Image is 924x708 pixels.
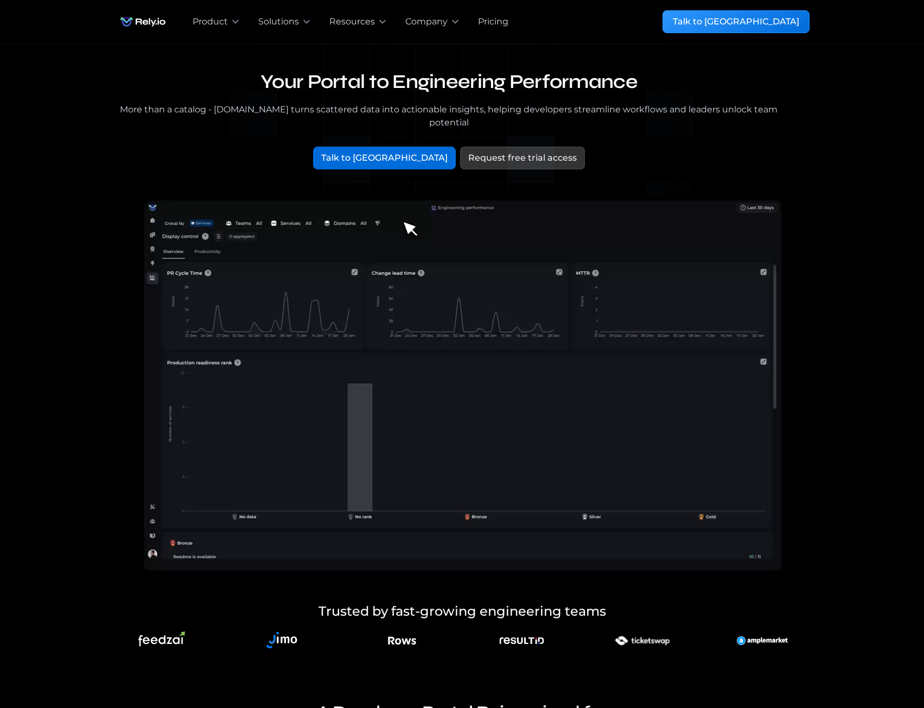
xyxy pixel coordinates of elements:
[737,625,788,656] img: An illustration of an explorer using binoculars
[468,151,577,165] div: Request free trial access
[601,625,683,656] img: An illustration of an explorer using binoculars
[115,11,171,33] a: home
[478,15,508,28] a: Pricing
[329,15,375,28] div: Resources
[662,10,810,33] a: Talk to [GEOGRAPHIC_DATA]
[115,70,783,94] h1: Your Portal to Engineering Performance
[138,631,185,650] img: An illustration of an explorer using binoculars
[387,625,417,656] img: An illustration of an explorer using binoculars
[313,147,456,169] a: Talk to [GEOGRAPHIC_DATA]
[321,151,448,165] div: Talk to [GEOGRAPHIC_DATA]
[115,103,783,129] div: More than a catalog - [DOMAIN_NAME] turns scattered data into actionable insights, helping develo...
[115,11,171,33] img: Rely.io logo
[499,625,545,656] img: An illustration of an explorer using binoculars
[261,625,303,656] img: An illustration of an explorer using binoculars
[673,15,799,28] div: Talk to [GEOGRAPHIC_DATA]
[258,15,299,28] div: Solutions
[460,147,585,169] a: Request free trial access
[193,15,228,28] div: Product
[405,15,448,28] div: Company
[224,602,701,621] h5: Trusted by fast-growing engineering teams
